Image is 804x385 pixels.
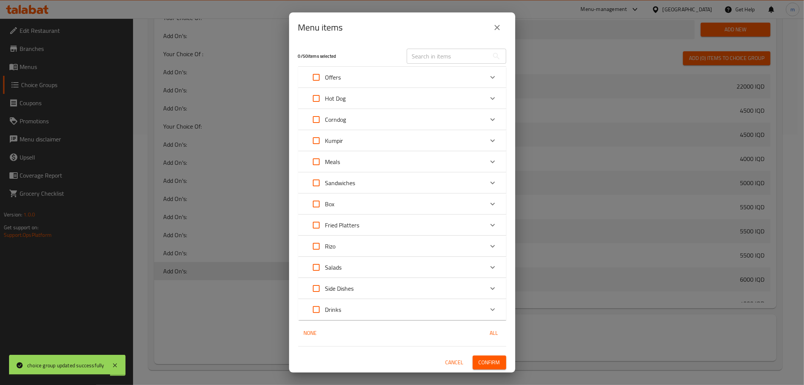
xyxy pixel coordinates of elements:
[482,326,506,340] button: All
[443,356,467,370] button: Cancel
[325,305,342,314] p: Drinks
[325,94,346,103] p: Hot Dog
[298,299,506,320] div: Expand
[298,67,506,88] div: Expand
[298,88,506,109] div: Expand
[27,361,104,370] div: choice group updated successfully
[298,193,506,215] div: Expand
[298,151,506,172] div: Expand
[298,278,506,299] div: Expand
[407,49,489,64] input: Search in items
[479,358,500,367] span: Confirm
[473,356,506,370] button: Confirm
[325,73,341,82] p: Offers
[301,328,319,338] span: None
[325,284,354,293] p: Side Dishes
[298,257,506,278] div: Expand
[325,157,340,166] p: Meals
[325,263,342,272] p: Salads
[488,18,506,37] button: close
[325,242,336,251] p: Rizo
[298,326,322,340] button: None
[446,358,464,367] span: Cancel
[485,328,503,338] span: All
[325,136,343,145] p: Kumpir
[298,53,398,60] h5: 0 / 50 items selected
[298,21,343,34] h2: Menu items
[298,215,506,236] div: Expand
[325,178,355,187] p: Sandwiches
[325,221,360,230] p: Fried Platters
[325,115,346,124] p: Corndog
[298,130,506,151] div: Expand
[298,172,506,193] div: Expand
[325,199,335,209] p: Box
[298,109,506,130] div: Expand
[298,236,506,257] div: Expand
